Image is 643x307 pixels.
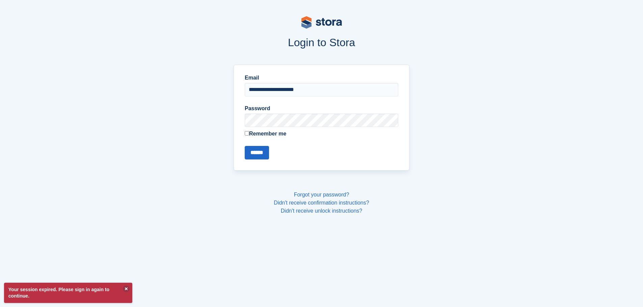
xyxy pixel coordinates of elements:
a: Forgot your password? [294,192,349,197]
label: Email [245,74,398,82]
label: Remember me [245,130,398,138]
h1: Login to Stora [105,36,538,49]
a: Didn't receive confirmation instructions? [274,200,369,206]
a: Didn't receive unlock instructions? [281,208,362,214]
img: stora-logo-53a41332b3708ae10de48c4981b4e9114cc0af31d8433b30ea865607fb682f29.svg [301,16,342,29]
p: Your session expired. Please sign in again to continue. [4,283,132,303]
input: Remember me [245,131,249,135]
label: Password [245,104,398,113]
